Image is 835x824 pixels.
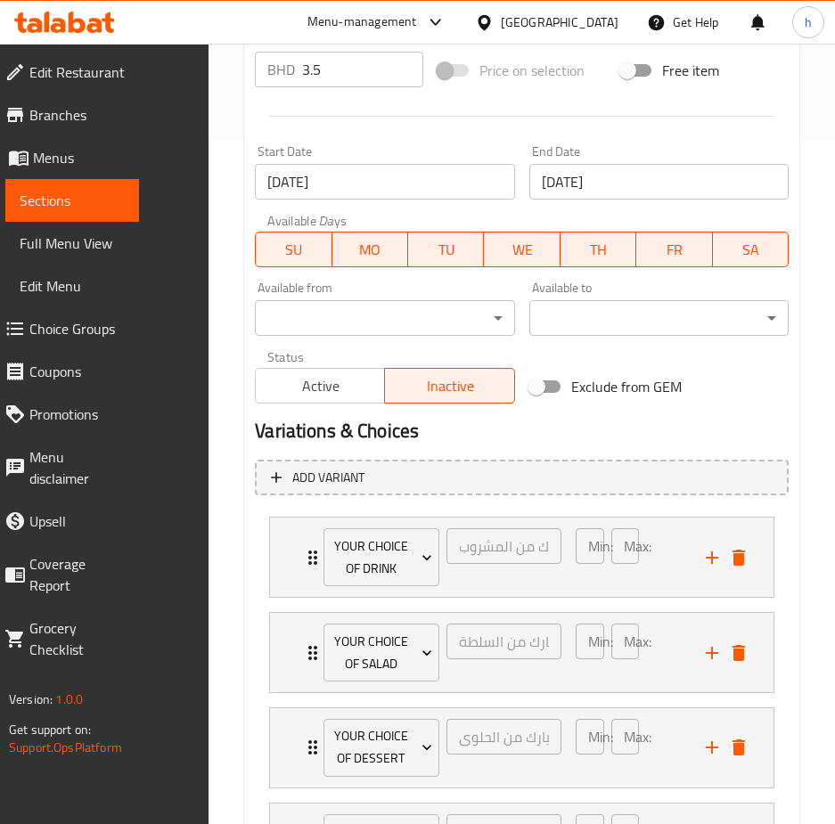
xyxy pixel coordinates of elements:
[643,237,705,263] span: FR
[270,708,774,787] div: Expand
[302,52,423,87] input: Please enter price
[270,613,774,692] div: Expand
[331,535,433,580] span: Your Choice Of Drink
[624,726,651,747] p: Max:
[5,222,139,265] a: Full Menu View
[33,147,125,168] span: Menus
[384,368,514,404] button: Inactive
[484,232,560,267] button: WE
[29,318,125,339] span: Choice Groups
[588,535,613,557] p: Min:
[5,265,139,307] a: Edit Menu
[255,510,789,605] li: Expand
[20,275,125,297] span: Edit Menu
[479,60,585,81] span: Price on selection
[332,232,408,267] button: MO
[568,237,629,263] span: TH
[267,59,295,80] p: BHD
[491,237,553,263] span: WE
[29,510,125,532] span: Upsell
[9,718,91,741] span: Get support on:
[561,232,636,267] button: TH
[725,734,752,761] button: delete
[255,605,789,700] li: Expand
[408,232,484,267] button: TU
[307,12,417,33] div: Menu-management
[340,237,401,263] span: MO
[5,179,139,222] a: Sections
[255,460,789,496] button: Add variant
[29,446,125,489] span: Menu disclaimer
[636,232,712,267] button: FR
[624,535,651,557] p: Max:
[529,300,789,336] div: ​
[331,725,433,770] span: Your Choice Of Dessert
[255,368,385,404] button: Active
[323,624,439,681] button: Your Choice Of Salad
[699,544,725,571] button: add
[699,640,725,666] button: add
[29,361,125,382] span: Coupons
[270,518,774,597] div: Expand
[9,736,122,759] a: Support.OpsPlatform
[323,719,439,777] button: Your Choice Of Dessert
[263,373,378,399] span: Active
[29,61,125,83] span: Edit Restaurant
[55,688,83,711] span: 1.0.0
[255,418,789,445] h2: Variations & Choices
[624,631,651,652] p: Max:
[263,237,324,263] span: SU
[255,700,789,795] li: Expand
[415,237,477,263] span: TU
[292,467,364,489] span: Add variant
[392,373,507,399] span: Inactive
[29,553,125,596] span: Coverage Report
[713,232,789,267] button: SA
[255,300,514,336] div: ​
[720,237,782,263] span: SA
[20,233,125,254] span: Full Menu View
[588,631,613,652] p: Min:
[725,640,752,666] button: delete
[29,404,125,425] span: Promotions
[699,734,725,761] button: add
[501,12,618,32] div: [GEOGRAPHIC_DATA]
[588,726,613,747] p: Min:
[725,544,752,571] button: delete
[323,528,439,586] button: Your Choice Of Drink
[9,688,53,711] span: Version:
[255,232,332,267] button: SU
[29,104,125,126] span: Branches
[662,60,719,81] span: Free item
[29,617,125,660] span: Grocery Checklist
[20,190,125,211] span: Sections
[805,12,812,32] span: h
[331,631,433,675] span: Your Choice Of Salad
[571,376,682,397] span: Exclude from GEM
